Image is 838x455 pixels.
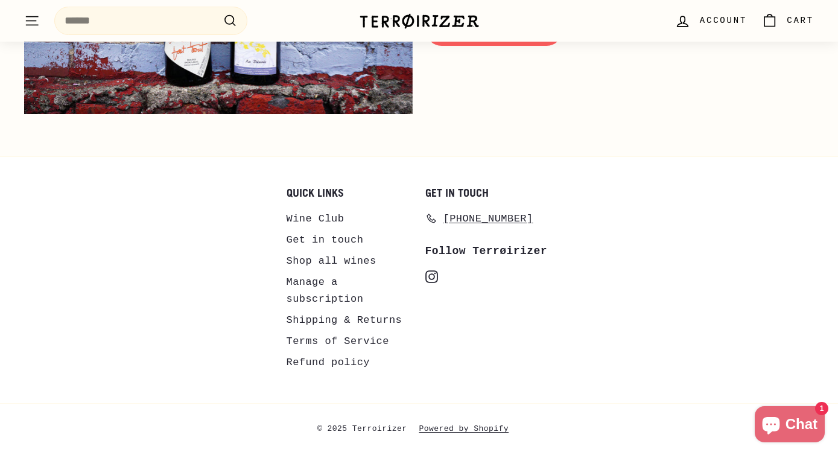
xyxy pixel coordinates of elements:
[754,3,821,39] a: Cart
[751,406,828,445] inbox-online-store-chat: Shopify online store chat
[287,310,402,331] a: Shipping & Returns
[425,208,533,229] a: [PHONE_NUMBER]
[667,3,754,39] a: Account
[425,243,552,260] div: Follow Terrøirizer
[443,211,533,227] span: [PHONE_NUMBER]
[287,352,370,373] a: Refund policy
[419,422,521,437] a: Powered by Shopify
[287,187,413,199] h2: Quick links
[425,187,552,199] h2: Get in touch
[287,331,389,352] a: Terms of Service
[287,250,376,272] a: Shop all wines
[287,229,364,250] a: Get in touch
[700,14,747,27] span: Account
[317,422,419,437] span: © 2025 Terroirizer
[787,14,814,27] span: Cart
[287,208,344,229] a: Wine Club
[287,272,413,309] a: Manage a subscription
